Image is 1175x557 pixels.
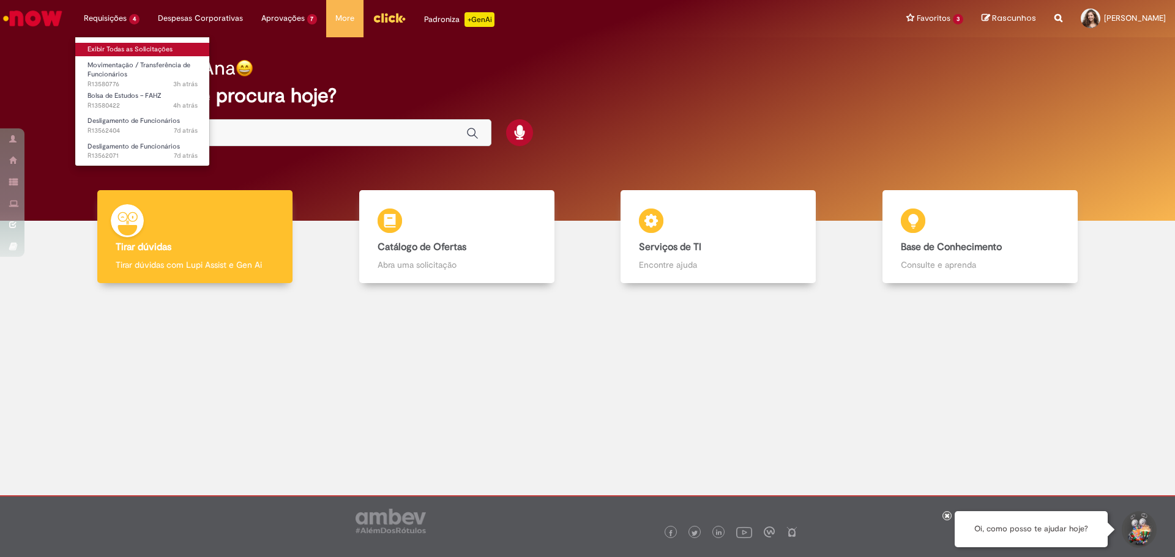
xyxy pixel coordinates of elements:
[335,12,354,24] span: More
[1104,13,1166,23] span: [PERSON_NAME]
[1120,511,1157,548] button: Iniciar Conversa de Suporte
[639,259,797,271] p: Encontre ajuda
[378,259,536,271] p: Abra uma solicitação
[668,530,674,536] img: logo_footer_facebook.png
[307,14,318,24] span: 7
[75,37,210,166] ul: Requisições
[982,13,1036,24] a: Rascunhos
[174,126,198,135] span: 7d atrás
[261,12,305,24] span: Aprovações
[88,151,198,161] span: R13562071
[736,524,752,540] img: logo_footer_youtube.png
[88,91,162,100] span: Bolsa de Estudos – FAHZ
[692,530,698,536] img: logo_footer_twitter.png
[88,116,180,125] span: Desligamento de Funcionários
[716,529,722,537] img: logo_footer_linkedin.png
[116,259,274,271] p: Tirar dúvidas com Lupi Assist e Gen Ai
[173,101,198,110] span: 4h atrás
[901,259,1059,271] p: Consulte e aprenda
[75,114,210,137] a: Aberto R13562404 : Desligamento de Funcionários
[174,151,198,160] time: 24/09/2025 10:21:33
[88,61,190,79] span: Movimentação / Transferência de Funcionários
[849,190,1111,284] a: Base de Conhecimento Consulte e aprenda
[587,190,849,284] a: Serviços de TI Encontre ajuda
[75,43,210,56] a: Exibir Todas as Solicitações
[955,511,1108,547] div: Oi, como posso te ajudar hoje?
[992,12,1036,24] span: Rascunhos
[129,14,140,24] span: 4
[173,79,198,89] span: 3h atrás
[378,241,466,253] b: Catálogo de Ofertas
[88,142,180,151] span: Desligamento de Funcionários
[75,59,210,85] a: Aberto R13580776 : Movimentação / Transferência de Funcionários
[326,190,588,284] a: Catálogo de Ofertas Abra uma solicitação
[106,85,1070,106] h2: O que você procura hoje?
[75,140,210,163] a: Aberto R13562071 : Desligamento de Funcionários
[1,6,64,31] img: ServiceNow
[917,12,950,24] span: Favoritos
[373,9,406,27] img: click_logo_yellow_360x200.png
[173,101,198,110] time: 30/09/2025 10:20:58
[236,59,253,77] img: happy-face.png
[356,509,426,533] img: logo_footer_ambev_rotulo_gray.png
[88,79,198,89] span: R13580776
[173,79,198,89] time: 30/09/2025 11:11:22
[764,526,775,537] img: logo_footer_workplace.png
[174,126,198,135] time: 24/09/2025 11:09:52
[786,526,797,537] img: logo_footer_naosei.png
[174,151,198,160] span: 7d atrás
[158,12,243,24] span: Despesas Corporativas
[88,126,198,136] span: R13562404
[953,14,963,24] span: 3
[639,241,701,253] b: Serviços de TI
[901,241,1002,253] b: Base de Conhecimento
[464,12,494,27] p: +GenAi
[75,89,210,112] a: Aberto R13580422 : Bolsa de Estudos – FAHZ
[88,101,198,111] span: R13580422
[64,190,326,284] a: Tirar dúvidas Tirar dúvidas com Lupi Assist e Gen Ai
[116,241,171,253] b: Tirar dúvidas
[84,12,127,24] span: Requisições
[424,12,494,27] div: Padroniza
